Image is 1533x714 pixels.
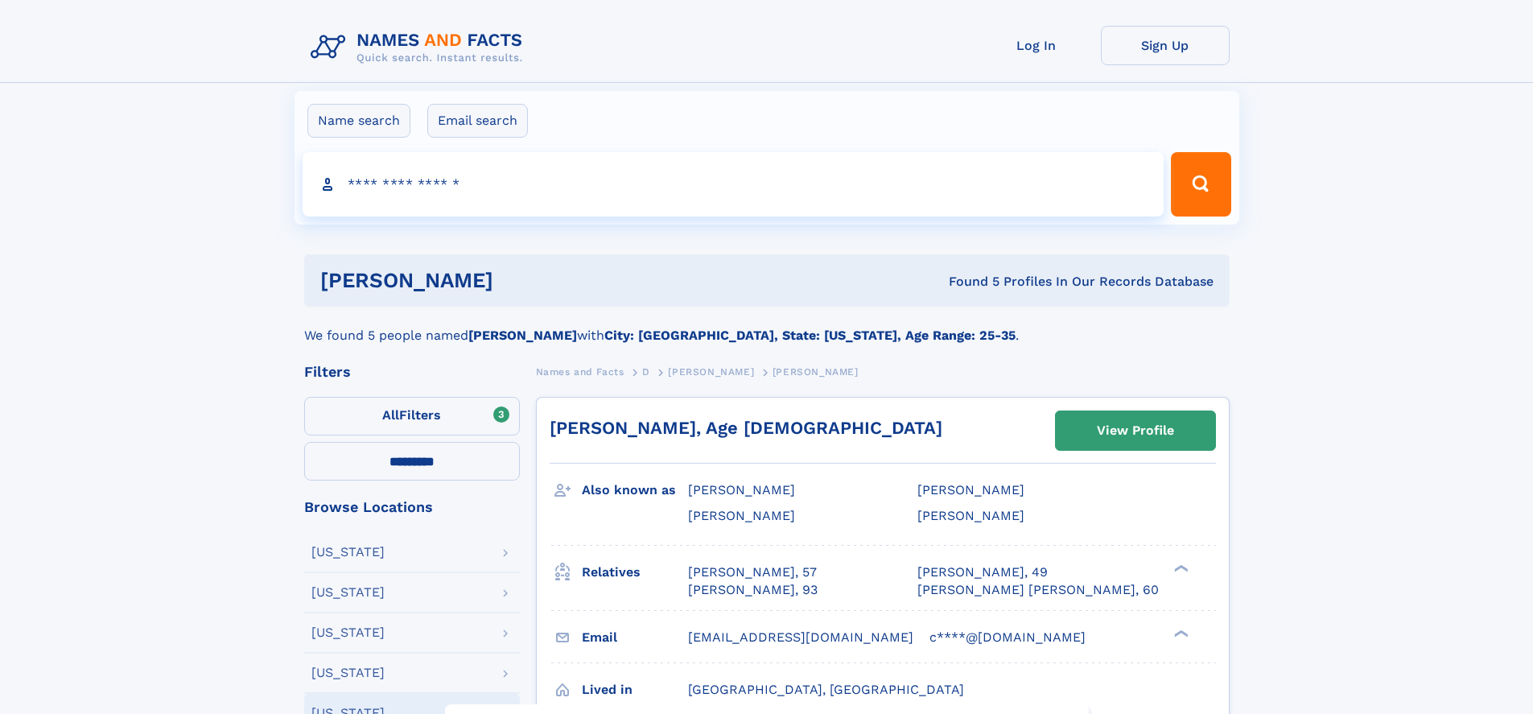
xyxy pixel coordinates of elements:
[304,307,1230,345] div: We found 5 people named with .
[917,482,1024,497] span: [PERSON_NAME]
[307,104,410,138] label: Name search
[304,365,520,379] div: Filters
[688,682,964,697] span: [GEOGRAPHIC_DATA], [GEOGRAPHIC_DATA]
[304,26,536,69] img: Logo Names and Facts
[1170,563,1189,573] div: ❯
[642,361,650,382] a: D
[1171,152,1230,217] button: Search Button
[536,361,624,382] a: Names and Facts
[721,273,1214,291] div: Found 5 Profiles In Our Records Database
[668,366,754,378] span: [PERSON_NAME]
[311,546,385,559] div: [US_STATE]
[304,500,520,514] div: Browse Locations
[642,366,650,378] span: D
[582,676,688,704] h3: Lived in
[688,629,913,645] span: [EMAIL_ADDRESS][DOMAIN_NAME]
[604,328,1016,343] b: City: [GEOGRAPHIC_DATA], State: [US_STATE], Age Range: 25-35
[1056,411,1215,450] a: View Profile
[917,581,1159,599] a: [PERSON_NAME] [PERSON_NAME], 60
[303,152,1164,217] input: search input
[582,624,688,651] h3: Email
[468,328,577,343] b: [PERSON_NAME]
[917,563,1048,581] a: [PERSON_NAME], 49
[382,407,399,423] span: All
[311,586,385,599] div: [US_STATE]
[311,626,385,639] div: [US_STATE]
[304,397,520,435] label: Filters
[1097,412,1174,449] div: View Profile
[427,104,528,138] label: Email search
[550,418,942,438] a: [PERSON_NAME], Age [DEMOGRAPHIC_DATA]
[688,581,818,599] a: [PERSON_NAME], 93
[688,482,795,497] span: [PERSON_NAME]
[972,26,1101,65] a: Log In
[311,667,385,679] div: [US_STATE]
[917,508,1024,523] span: [PERSON_NAME]
[773,366,859,378] span: [PERSON_NAME]
[1170,628,1189,638] div: ❯
[688,563,817,581] a: [PERSON_NAME], 57
[668,361,754,382] a: [PERSON_NAME]
[688,508,795,523] span: [PERSON_NAME]
[320,270,721,291] h1: [PERSON_NAME]
[1101,26,1230,65] a: Sign Up
[582,559,688,586] h3: Relatives
[582,477,688,504] h3: Also known as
